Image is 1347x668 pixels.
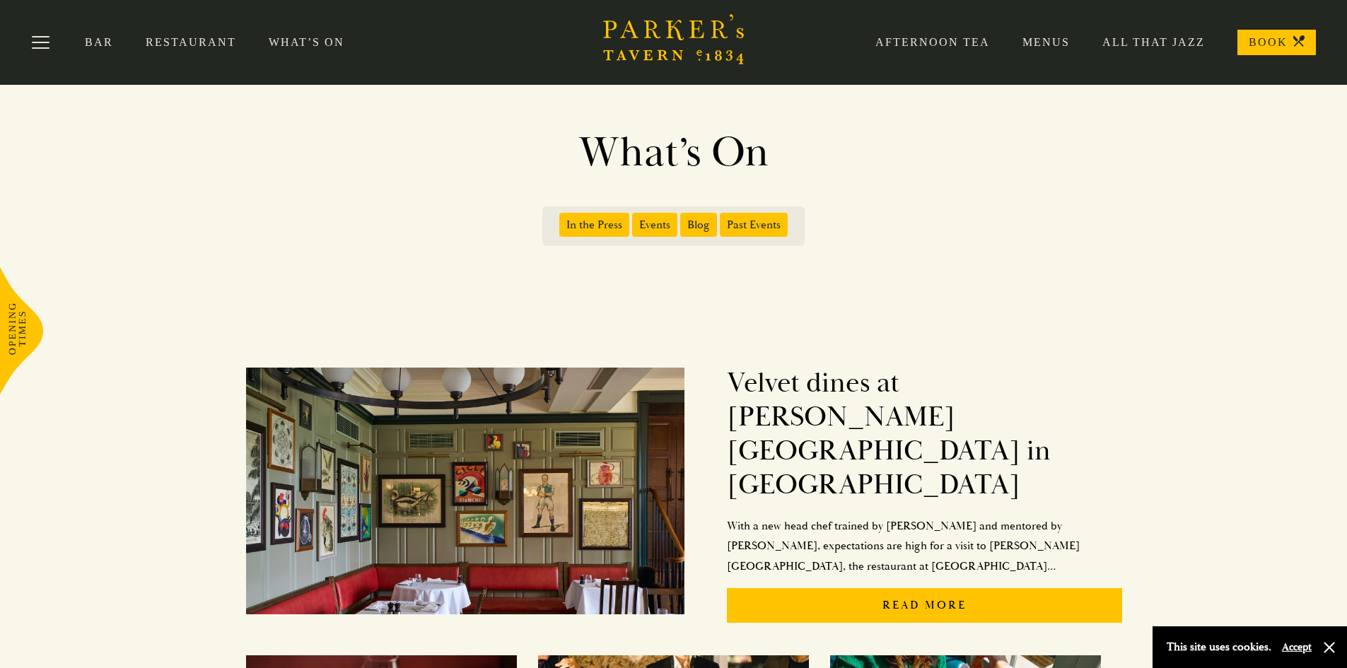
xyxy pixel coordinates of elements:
p: This site uses cookies. [1167,637,1271,657]
p: With a new head chef trained by [PERSON_NAME] and mentored by [PERSON_NAME], expectations are hig... [727,516,1123,577]
a: Velvet dines at [PERSON_NAME][GEOGRAPHIC_DATA] in [GEOGRAPHIC_DATA]With a new head chef trained b... [246,352,1123,634]
span: Past Events [720,213,788,237]
span: In the Press [559,213,629,237]
h1: What’s On [271,127,1077,178]
p: Read More [727,588,1123,623]
button: Close and accept [1322,640,1336,655]
span: Blog [680,213,717,237]
button: Accept [1282,640,1312,654]
h2: Velvet dines at [PERSON_NAME][GEOGRAPHIC_DATA] in [GEOGRAPHIC_DATA] [727,366,1123,502]
span: Events [632,213,677,237]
